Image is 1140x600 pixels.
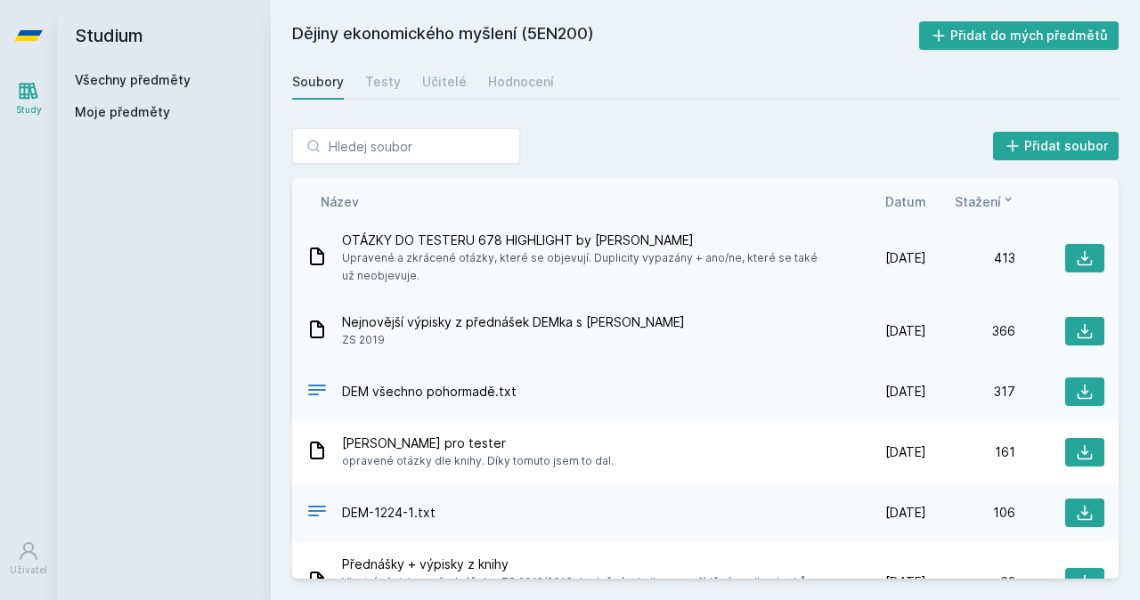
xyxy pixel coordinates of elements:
span: OTÁZKY DO TESTERU 678 HIGHLIGHT by [PERSON_NAME] [342,231,830,249]
a: Učitelé [422,64,467,100]
div: 413 [926,249,1015,267]
div: 366 [926,322,1015,340]
span: Přednášky + výpisky z knihy [342,555,830,573]
h2: Dějiny ekonomického myšlení (5EN200) [292,21,919,50]
button: Přidat do mých předmětů [919,21,1120,50]
div: Uživatel [10,564,47,577]
span: Upravené a zkrácené otázky, které se objevují. Duplicity vypazány + ano/ne, které se také už neob... [342,249,830,285]
a: Testy [365,64,401,100]
button: Přidat soubor [993,132,1120,160]
div: Učitelé [422,73,467,91]
span: Stažení [955,192,1001,211]
a: Soubory [292,64,344,100]
span: Moje předměty [75,103,170,121]
button: Stažení [955,192,1015,211]
a: Hodnocení [488,64,554,100]
div: TXT [306,500,328,526]
input: Hledej soubor [292,128,520,164]
div: Testy [365,73,401,91]
span: [DATE] [885,573,926,591]
div: TXT [306,379,328,405]
button: Datum [885,192,926,211]
a: Study [4,71,53,126]
span: [DATE] [885,249,926,267]
a: Uživatel [4,531,53,586]
div: 62 [926,573,1015,591]
span: DEM-1224-1.txt [342,504,436,522]
div: Hodnocení [488,73,554,91]
div: 161 [926,443,1015,461]
span: [PERSON_NAME] pro tester [342,434,614,452]
span: opravené otázky dle knihy. Díky tomuto jsem to dal. [342,452,614,470]
div: 317 [926,383,1015,401]
div: 106 [926,504,1015,522]
span: [DATE] [885,383,926,401]
span: DEM všechno pohormadě.txt [342,383,517,401]
div: Study [16,103,42,117]
div: Soubory [292,73,344,91]
span: Nejnovější výpisky z přednášek DEMka s [PERSON_NAME] [342,313,685,331]
span: [DATE] [885,504,926,522]
span: ZS 2019 [342,331,685,349]
span: [DATE] [885,322,926,340]
a: Všechny předměty [75,72,191,87]
button: Název [321,192,359,211]
span: [DATE] [885,443,926,461]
